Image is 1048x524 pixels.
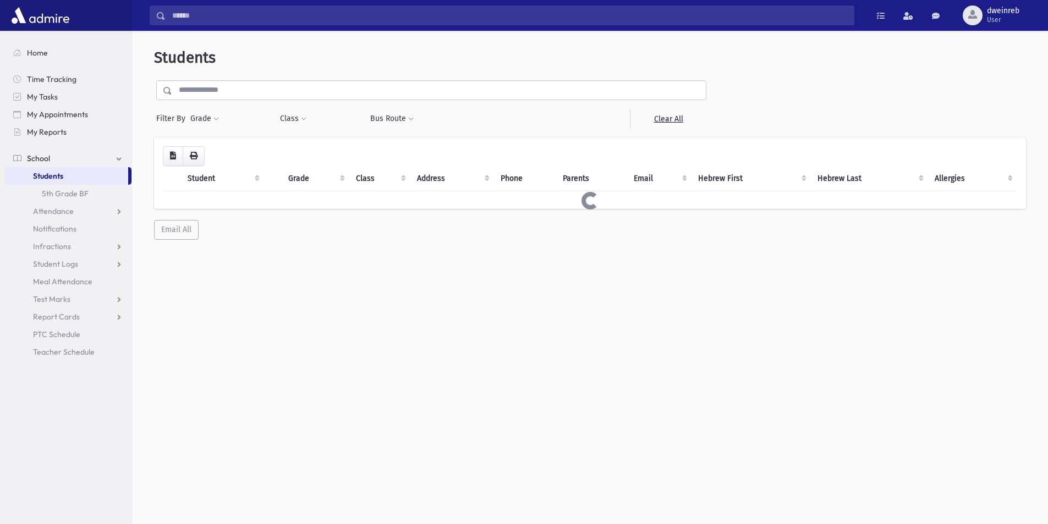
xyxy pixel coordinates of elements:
[279,109,307,129] button: Class
[33,347,95,357] span: Teacher Schedule
[4,238,131,255] a: Infractions
[4,326,131,343] a: PTC Schedule
[370,109,414,129] button: Bus Route
[811,166,929,191] th: Hebrew Last
[9,4,72,26] img: AdmirePro
[4,202,131,220] a: Attendance
[27,109,88,119] span: My Appointments
[33,224,76,234] span: Notifications
[4,308,131,326] a: Report Cards
[183,146,205,166] button: Print
[4,343,131,361] a: Teacher Schedule
[33,259,78,269] span: Student Logs
[4,150,131,167] a: School
[33,171,63,181] span: Students
[630,109,706,129] a: Clear All
[4,70,131,88] a: Time Tracking
[4,290,131,308] a: Test Marks
[4,220,131,238] a: Notifications
[163,146,183,166] button: CSV
[33,294,70,304] span: Test Marks
[4,44,131,62] a: Home
[27,153,50,163] span: School
[33,206,74,216] span: Attendance
[987,15,1019,24] span: User
[33,329,80,339] span: PTC Schedule
[4,167,128,185] a: Students
[190,109,220,129] button: Grade
[27,74,76,84] span: Time Tracking
[156,113,190,124] span: Filter By
[4,273,131,290] a: Meal Attendance
[4,106,131,123] a: My Appointments
[410,166,494,191] th: Address
[4,255,131,273] a: Student Logs
[154,220,199,240] button: Email All
[166,5,854,25] input: Search
[494,166,556,191] th: Phone
[928,166,1017,191] th: Allergies
[4,123,131,141] a: My Reports
[282,166,349,191] th: Grade
[27,127,67,137] span: My Reports
[27,48,48,58] span: Home
[556,166,627,191] th: Parents
[4,88,131,106] a: My Tasks
[627,166,692,191] th: Email
[692,166,810,191] th: Hebrew First
[33,241,71,251] span: Infractions
[4,185,131,202] a: 5th Grade BF
[33,277,92,286] span: Meal Attendance
[33,312,80,322] span: Report Cards
[154,48,216,67] span: Students
[27,92,58,102] span: My Tasks
[181,166,264,191] th: Student
[349,166,411,191] th: Class
[987,7,1019,15] span: dweinreb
